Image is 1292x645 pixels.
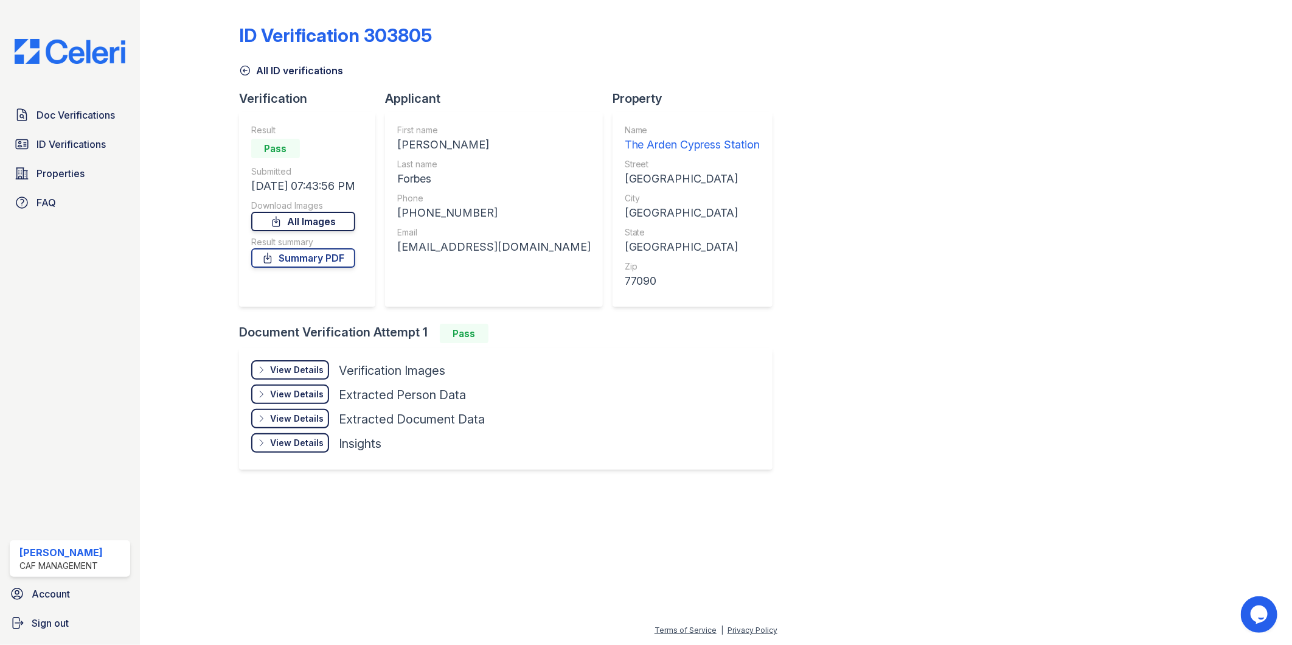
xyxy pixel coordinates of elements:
[625,158,760,170] div: Street
[36,137,106,152] span: ID Verifications
[440,324,488,343] div: Pass
[397,226,591,239] div: Email
[625,170,760,187] div: [GEOGRAPHIC_DATA]
[10,103,130,127] a: Doc Verifications
[32,587,70,601] span: Account
[251,166,355,178] div: Submitted
[239,90,385,107] div: Verification
[625,260,760,273] div: Zip
[5,582,135,606] a: Account
[10,161,130,186] a: Properties
[5,39,135,64] img: CE_Logo_Blue-a8612792a0a2168367f1c8372b55b34899dd931a85d93a1a3d3e32e68fde9ad4.png
[239,324,782,343] div: Document Verification Attempt 1
[655,626,717,635] a: Terms of Service
[721,626,723,635] div: |
[239,63,343,78] a: All ID verifications
[728,626,777,635] a: Privacy Policy
[251,200,355,212] div: Download Images
[270,388,324,400] div: View Details
[625,192,760,204] div: City
[36,108,115,122] span: Doc Verifications
[251,236,355,248] div: Result summary
[251,178,355,195] div: [DATE] 07:43:56 PM
[613,90,782,107] div: Property
[397,192,591,204] div: Phone
[239,24,432,46] div: ID Verification 303805
[251,139,300,158] div: Pass
[625,124,760,153] a: Name The Arden Cypress Station
[5,611,135,635] a: Sign out
[339,435,381,452] div: Insights
[10,190,130,215] a: FAQ
[397,204,591,221] div: [PHONE_NUMBER]
[19,560,103,572] div: CAF Management
[625,226,760,239] div: State
[625,124,760,136] div: Name
[36,166,85,181] span: Properties
[10,132,130,156] a: ID Verifications
[397,158,591,170] div: Last name
[397,239,591,256] div: [EMAIL_ADDRESS][DOMAIN_NAME]
[270,364,324,376] div: View Details
[32,616,69,630] span: Sign out
[1241,596,1280,633] iframe: chat widget
[270,437,324,449] div: View Details
[36,195,56,210] span: FAQ
[397,136,591,153] div: [PERSON_NAME]
[251,248,355,268] a: Summary PDF
[625,273,760,290] div: 77090
[251,124,355,136] div: Result
[385,90,613,107] div: Applicant
[625,239,760,256] div: [GEOGRAPHIC_DATA]
[397,170,591,187] div: Forbes
[19,545,103,560] div: [PERSON_NAME]
[339,411,485,428] div: Extracted Document Data
[339,386,466,403] div: Extracted Person Data
[397,124,591,136] div: First name
[625,204,760,221] div: [GEOGRAPHIC_DATA]
[625,136,760,153] div: The Arden Cypress Station
[251,212,355,231] a: All Images
[270,413,324,425] div: View Details
[339,362,445,379] div: Verification Images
